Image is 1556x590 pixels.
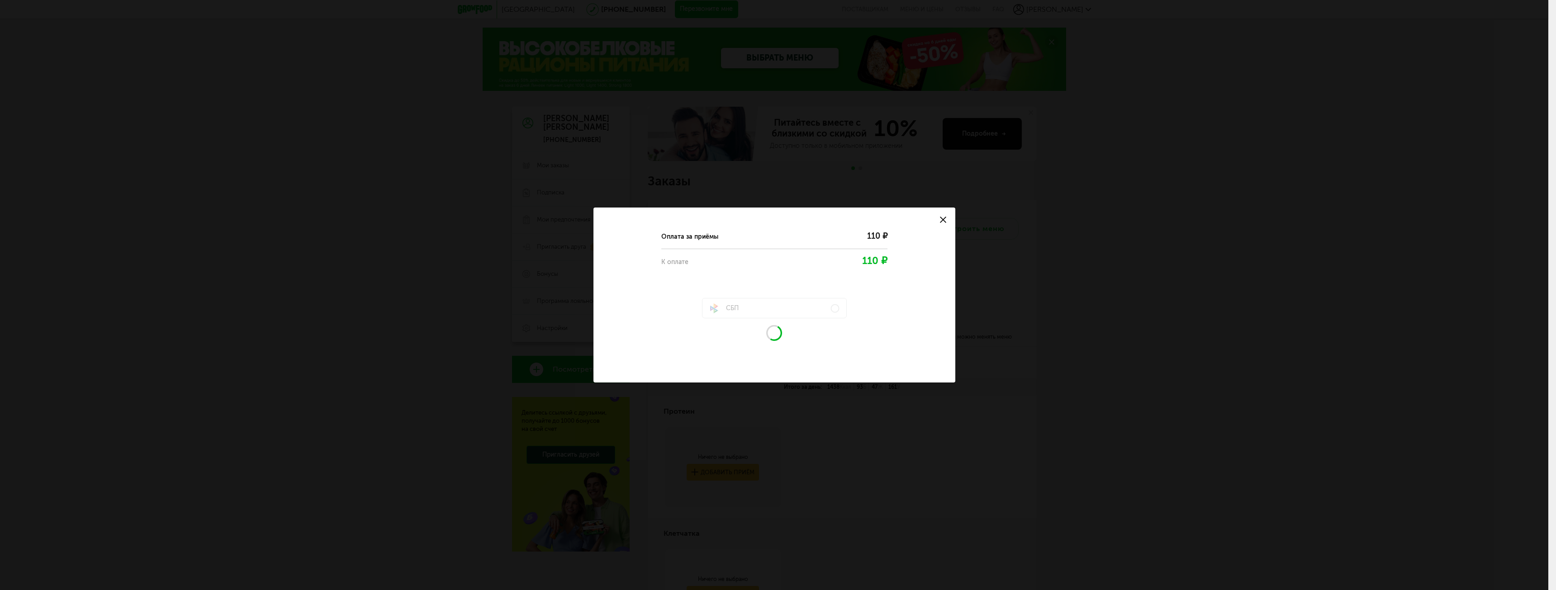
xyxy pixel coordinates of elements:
[709,303,719,313] img: sbp-pay.a0b1cb1.svg
[862,255,887,267] span: 110 ₽
[661,257,729,267] div: К оплате
[709,303,739,313] span: СБП
[820,229,887,243] div: 110 ₽
[661,232,820,242] div: Оплата за приёмы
